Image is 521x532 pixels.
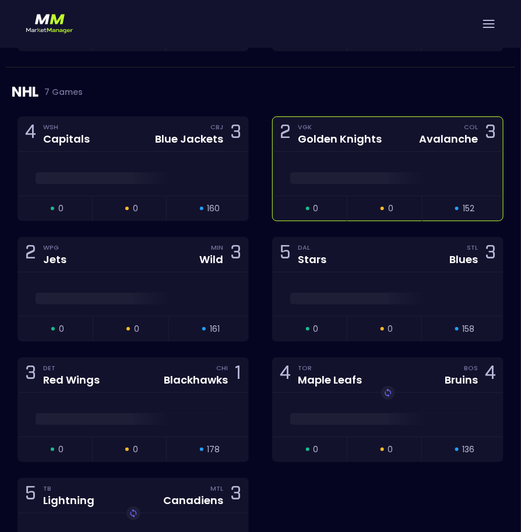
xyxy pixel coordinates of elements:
[43,253,66,266] div: Jets
[210,122,223,132] div: CBJ
[164,373,228,386] div: Blackhawks
[129,509,138,518] img: replayImg
[235,364,241,386] div: 1
[298,363,362,373] div: TOR
[280,364,291,386] div: 4
[38,87,83,97] span: 7 Games
[445,373,478,386] div: Bruins
[419,132,478,146] div: Avalanche
[485,123,496,145] div: 3
[12,68,509,116] div: NHL
[464,122,478,132] div: COL
[211,243,223,252] div: MIN
[314,444,319,456] span: 0
[467,243,478,252] div: STL
[43,484,94,493] div: TB
[230,244,241,265] div: 3
[26,12,73,36] img: logo
[298,122,382,132] div: VGK
[314,323,319,335] span: 0
[43,373,100,386] div: Red Wings
[449,253,478,266] div: Blues
[210,484,223,493] div: MTL
[25,485,36,506] div: 5
[25,123,36,145] div: 4
[280,244,291,265] div: 5
[163,494,223,507] div: Canadiens
[464,363,478,373] div: BOS
[43,243,66,252] div: WPG
[133,203,138,215] span: 0
[463,323,475,335] span: 158
[207,444,220,456] span: 178
[383,388,393,398] img: replayImg
[210,323,220,335] span: 161
[388,444,393,456] span: 0
[314,203,319,215] span: 0
[25,244,36,265] div: 2
[298,253,326,266] div: Stars
[43,494,94,507] div: Lightning
[280,123,291,145] div: 2
[43,132,90,146] div: Capitals
[199,253,223,266] div: Wild
[43,363,100,373] div: DET
[58,444,64,456] span: 0
[230,485,241,506] div: 3
[298,132,382,146] div: Golden Knights
[388,203,393,215] span: 0
[58,203,64,215] span: 0
[230,123,241,145] div: 3
[59,323,64,335] span: 0
[25,364,36,386] div: 3
[463,203,474,215] span: 152
[298,373,362,386] div: Maple Leafs
[463,444,475,456] span: 136
[485,244,496,265] div: 3
[216,363,228,373] div: CHI
[155,132,223,146] div: Blue Jackets
[43,122,90,132] div: WSH
[133,444,138,456] span: 0
[485,364,496,386] div: 4
[298,243,326,252] div: DAL
[207,203,220,215] span: 160
[388,323,393,335] span: 0
[134,323,139,335] span: 0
